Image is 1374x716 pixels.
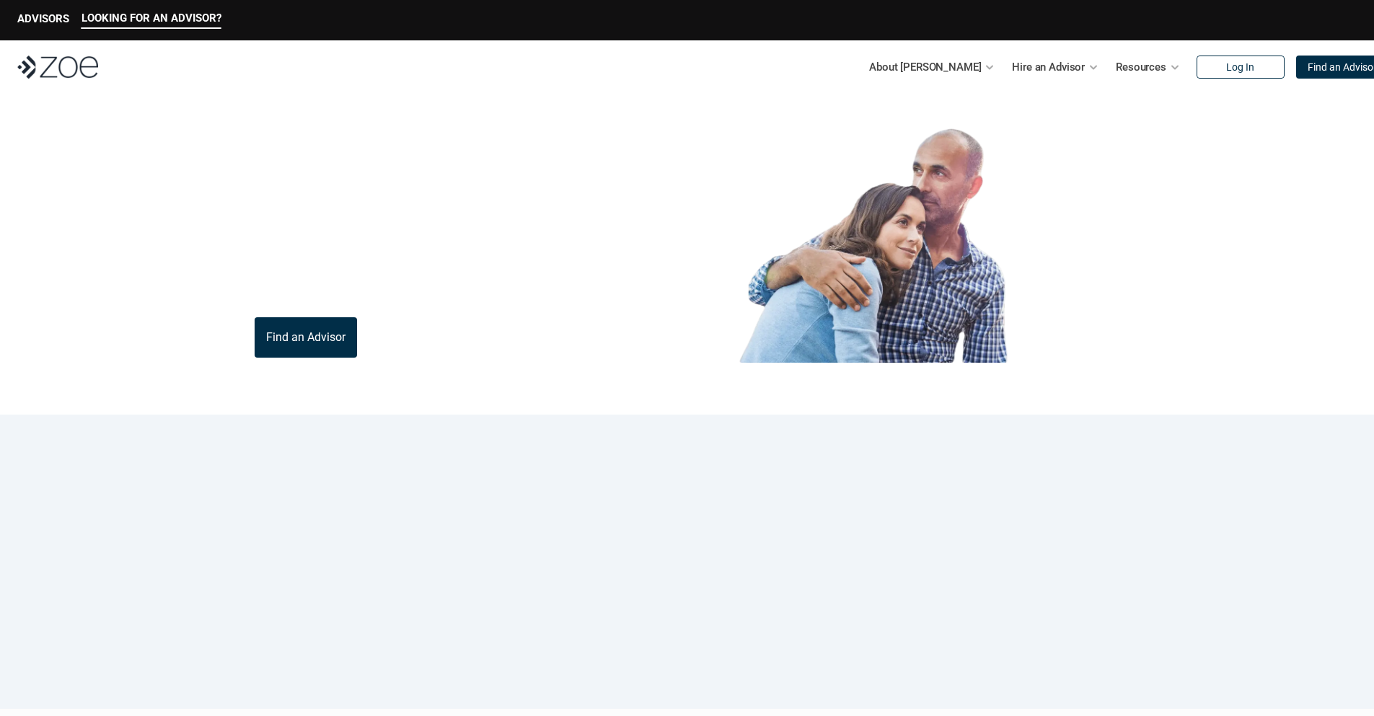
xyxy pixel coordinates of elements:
a: Log In [1197,56,1285,79]
em: The information in the visuals above is for illustrative purposes only and does not represent an ... [673,371,1073,379]
p: LOOKING FOR AN ADVISOR? [82,12,221,25]
p: Find an Advisor [266,330,345,344]
a: Find an Advisor [255,317,357,358]
p: About [PERSON_NAME] [869,56,981,78]
p: Hire an Advisor [1012,56,1085,78]
p: Log In [1226,61,1254,74]
p: Find Your Financial Advisor [255,151,597,247]
p: Resources [1116,56,1166,78]
p: You deserve an advisor you can trust. [PERSON_NAME], hire, and invest with vetted, fiduciary, fin... [255,265,627,300]
p: ADVISORS [17,12,69,25]
p: Loremipsum: *DolOrsi Ametconsecte adi Eli Seddoeius tem inc utlaboreet. Dol 7813 MagNaal Enimadmi... [35,588,1339,640]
